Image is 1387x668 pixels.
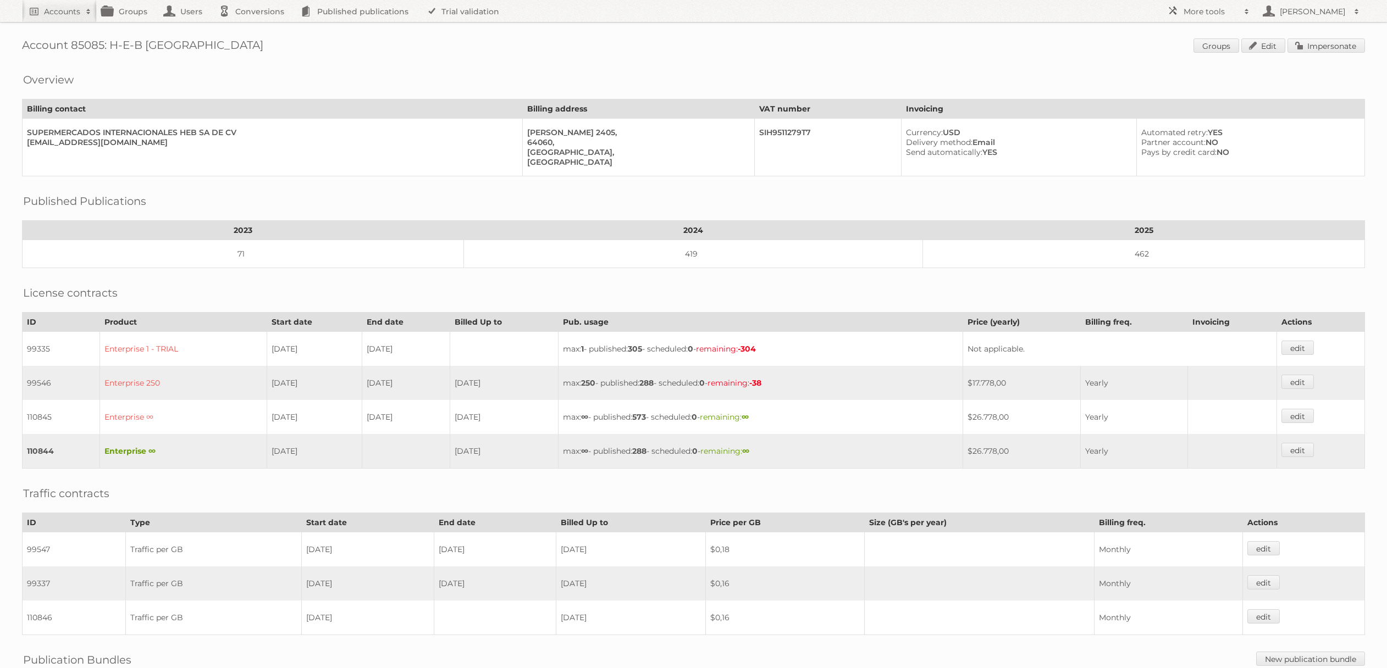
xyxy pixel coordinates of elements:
[688,344,693,354] strong: 0
[23,600,126,635] td: 110846
[738,344,756,354] strong: -304
[523,99,755,119] th: Billing address
[267,366,362,400] td: [DATE]
[696,344,756,354] span: remaining:
[556,513,706,532] th: Billed Up to
[1287,38,1365,53] a: Impersonate
[1281,409,1314,423] a: edit
[27,137,513,147] div: [EMAIL_ADDRESS][DOMAIN_NAME]
[1256,652,1365,666] a: New publication bundle
[923,221,1365,240] th: 2025
[581,412,588,422] strong: ∞
[100,400,267,434] td: Enterprise ∞
[23,434,100,469] td: 110844
[1242,513,1364,532] th: Actions
[742,412,749,422] strong: ∞
[923,240,1365,268] td: 462
[23,652,131,668] h2: Publication Bundles
[450,313,559,332] th: Billed Up to
[23,400,100,434] td: 110845
[963,332,1277,366] td: Not applicable.
[754,99,901,119] th: VAT number
[1094,513,1242,532] th: Billing freq.
[23,566,126,600] td: 99337
[1247,609,1280,624] a: edit
[581,344,584,354] strong: 1
[581,446,588,456] strong: ∞
[1184,6,1239,17] h2: More tools
[1281,341,1314,355] a: edit
[1247,575,1280,589] a: edit
[464,221,923,240] th: 2024
[1241,38,1285,53] a: Edit
[699,378,705,388] strong: 0
[23,332,100,366] td: 99335
[700,412,749,422] span: remaining:
[1080,434,1187,469] td: Yearly
[556,600,706,635] td: [DATE]
[434,513,556,532] th: End date
[864,513,1094,532] th: Size (GB's per year)
[632,446,646,456] strong: 288
[527,147,745,157] div: [GEOGRAPHIC_DATA],
[639,378,654,388] strong: 288
[125,600,301,635] td: Traffic per GB
[1141,137,1356,147] div: NO
[23,221,464,240] th: 2023
[906,137,1128,147] div: Email
[906,137,972,147] span: Delivery method:
[1141,127,1356,137] div: YES
[434,566,556,600] td: [DATE]
[23,99,523,119] th: Billing contact
[362,366,450,400] td: [DATE]
[1141,127,1208,137] span: Automated retry:
[706,532,864,567] td: $0,18
[963,366,1081,400] td: $17.778,00
[1193,38,1239,53] a: Groups
[1141,147,1356,157] div: NO
[628,344,642,354] strong: 305
[434,532,556,567] td: [DATE]
[1080,400,1187,434] td: Yearly
[267,400,362,434] td: [DATE]
[44,6,80,17] h2: Accounts
[1080,366,1187,400] td: Yearly
[558,313,963,332] th: Pub. usage
[100,313,267,332] th: Product
[267,434,362,469] td: [DATE]
[450,366,559,400] td: [DATE]
[267,332,362,366] td: [DATE]
[23,313,100,332] th: ID
[906,127,943,137] span: Currency:
[301,532,434,567] td: [DATE]
[125,532,301,567] td: Traffic per GB
[23,532,126,567] td: 99547
[1247,541,1280,555] a: edit
[23,285,118,301] h2: License contracts
[581,378,595,388] strong: 250
[754,119,901,176] td: SIH9511279T7
[556,566,706,600] td: [DATE]
[1281,375,1314,389] a: edit
[558,366,963,400] td: max: - published: - scheduled: -
[450,400,559,434] td: [DATE]
[1277,6,1349,17] h2: [PERSON_NAME]
[301,566,434,600] td: [DATE]
[23,240,464,268] td: 71
[1094,566,1242,600] td: Monthly
[1187,313,1277,332] th: Invoicing
[100,366,267,400] td: Enterprise 250
[558,332,963,366] td: max: - published: - scheduled: -
[125,566,301,600] td: Traffic per GB
[692,412,697,422] strong: 0
[301,513,434,532] th: Start date
[100,434,267,469] td: Enterprise ∞
[1094,532,1242,567] td: Monthly
[963,313,1081,332] th: Price (yearly)
[464,240,923,268] td: 419
[700,446,749,456] span: remaining:
[527,157,745,167] div: [GEOGRAPHIC_DATA]
[450,434,559,469] td: [DATE]
[23,71,74,88] h2: Overview
[556,532,706,567] td: [DATE]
